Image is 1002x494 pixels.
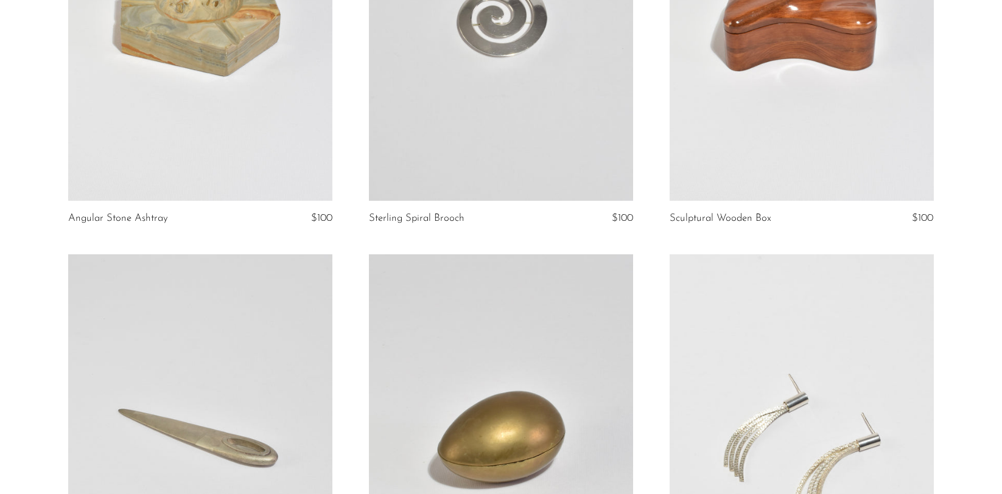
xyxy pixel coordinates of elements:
span: $100 [612,213,633,223]
a: Sterling Spiral Brooch [369,213,464,224]
a: Angular Stone Ashtray [68,213,168,224]
a: Sculptural Wooden Box [670,213,771,224]
span: $100 [912,213,933,223]
span: $100 [311,213,332,223]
